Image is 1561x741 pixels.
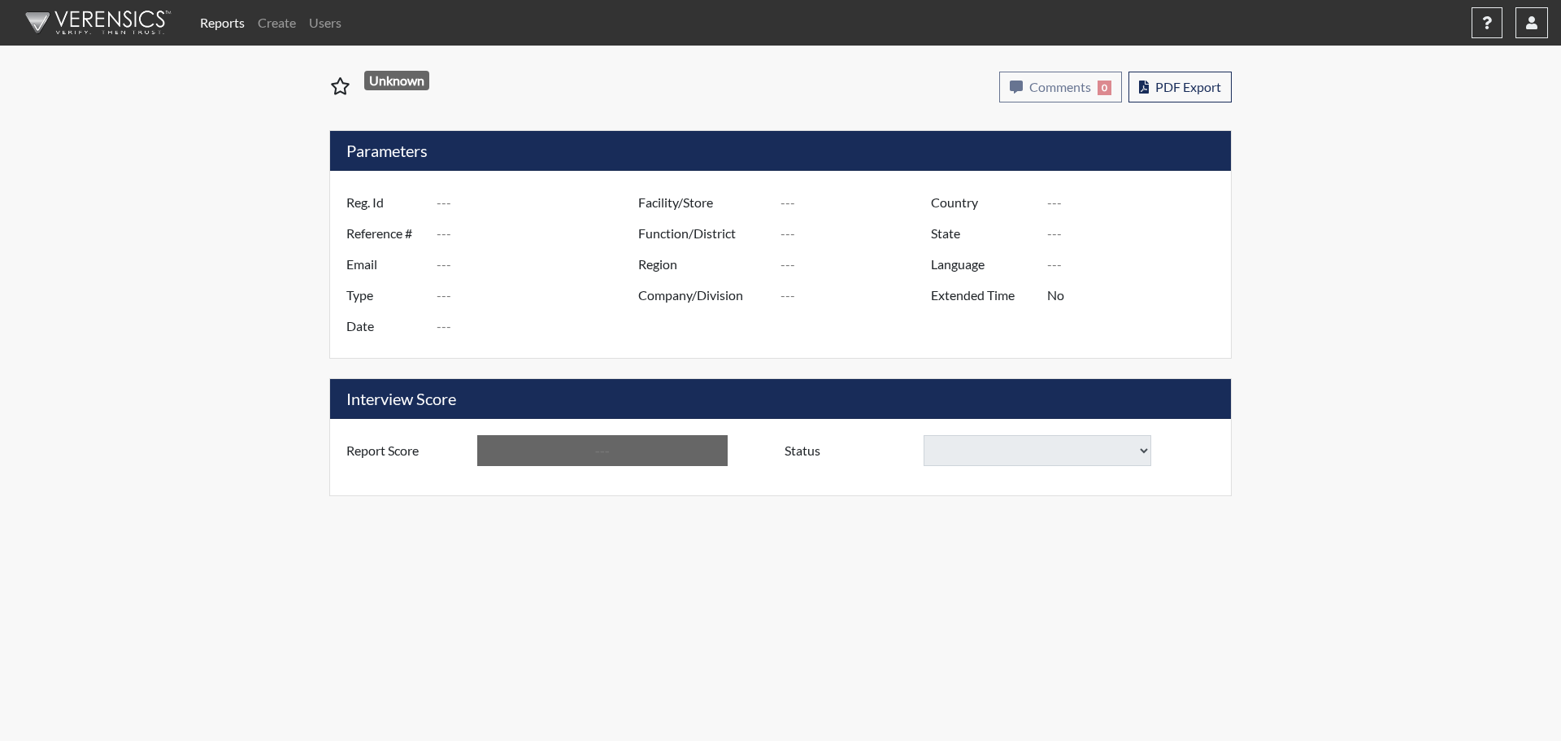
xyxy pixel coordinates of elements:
input: --- [1047,249,1227,280]
input: --- [437,187,642,218]
input: --- [780,187,935,218]
input: --- [437,218,642,249]
label: Region [626,249,780,280]
label: Extended Time [919,280,1047,311]
input: --- [780,280,935,311]
input: --- [1047,187,1227,218]
label: Email [334,249,437,280]
input: --- [780,218,935,249]
input: --- [437,249,642,280]
label: Company/Division [626,280,780,311]
label: Type [334,280,437,311]
label: Reference # [334,218,437,249]
h5: Interview Score [330,379,1231,419]
input: --- [1047,218,1227,249]
a: Reports [193,7,251,39]
input: --- [1047,280,1227,311]
label: Language [919,249,1047,280]
label: Reg. Id [334,187,437,218]
a: Create [251,7,302,39]
label: Status [772,435,924,466]
a: Users [302,7,348,39]
input: --- [437,280,642,311]
button: PDF Export [1128,72,1232,102]
button: Comments0 [999,72,1122,102]
label: Report Score [334,435,477,466]
label: Facility/Store [626,187,780,218]
label: Function/District [626,218,780,249]
input: --- [780,249,935,280]
input: --- [437,311,642,342]
div: Document a decision to hire or decline a candiate [772,435,1227,466]
span: Unknown [364,71,430,90]
h5: Parameters [330,131,1231,171]
span: 0 [1098,81,1111,95]
label: Date [334,311,437,342]
input: --- [477,435,728,466]
label: Country [919,187,1047,218]
span: PDF Export [1155,79,1221,94]
span: Comments [1029,79,1091,94]
label: State [919,218,1047,249]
